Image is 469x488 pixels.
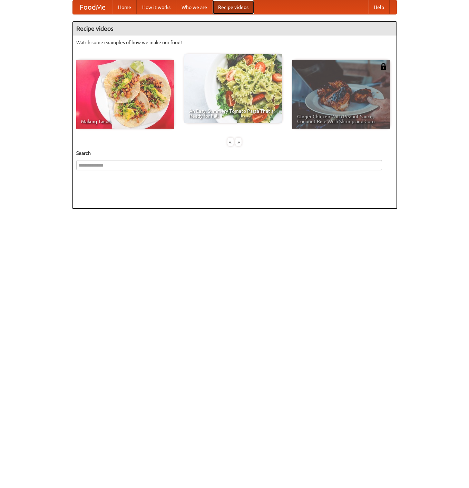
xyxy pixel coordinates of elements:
a: Home [113,0,137,14]
div: « [227,138,234,146]
a: Who we are [176,0,213,14]
span: An Easy, Summery Tomato Pasta That's Ready for Fall [189,109,277,118]
a: How it works [137,0,176,14]
a: FoodMe [73,0,113,14]
div: » [235,138,242,146]
h4: Recipe videos [73,22,397,36]
p: Watch some examples of how we make our food! [76,39,393,46]
a: Making Tacos [76,60,174,129]
a: Recipe videos [213,0,254,14]
a: An Easy, Summery Tomato Pasta That's Ready for Fall [184,54,282,123]
h5: Search [76,150,393,157]
span: Making Tacos [81,119,169,124]
a: Help [368,0,390,14]
img: 483408.png [380,63,387,70]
